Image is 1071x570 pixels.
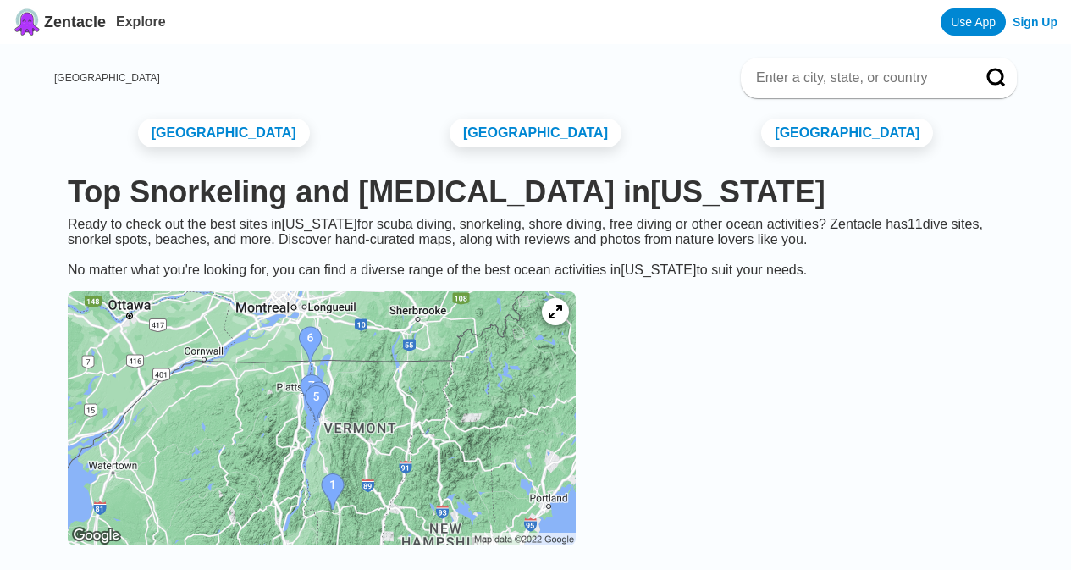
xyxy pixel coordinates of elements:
[450,119,621,147] a: [GEOGRAPHIC_DATA]
[54,217,1017,278] div: Ready to check out the best sites in [US_STATE] for scuba diving, snorkeling, shore diving, free ...
[941,8,1006,36] a: Use App
[44,14,106,31] span: Zentacle
[14,8,41,36] img: Zentacle logo
[68,174,1003,210] h1: Top Snorkeling and [MEDICAL_DATA] in [US_STATE]
[754,69,963,86] input: Enter a city, state, or country
[14,8,106,36] a: Zentacle logoZentacle
[54,278,589,562] a: Vermont dive site map
[761,119,933,147] a: [GEOGRAPHIC_DATA]
[68,291,576,545] img: Vermont dive site map
[138,119,310,147] a: [GEOGRAPHIC_DATA]
[54,72,160,84] a: [GEOGRAPHIC_DATA]
[1013,15,1057,29] a: Sign Up
[116,14,166,29] a: Explore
